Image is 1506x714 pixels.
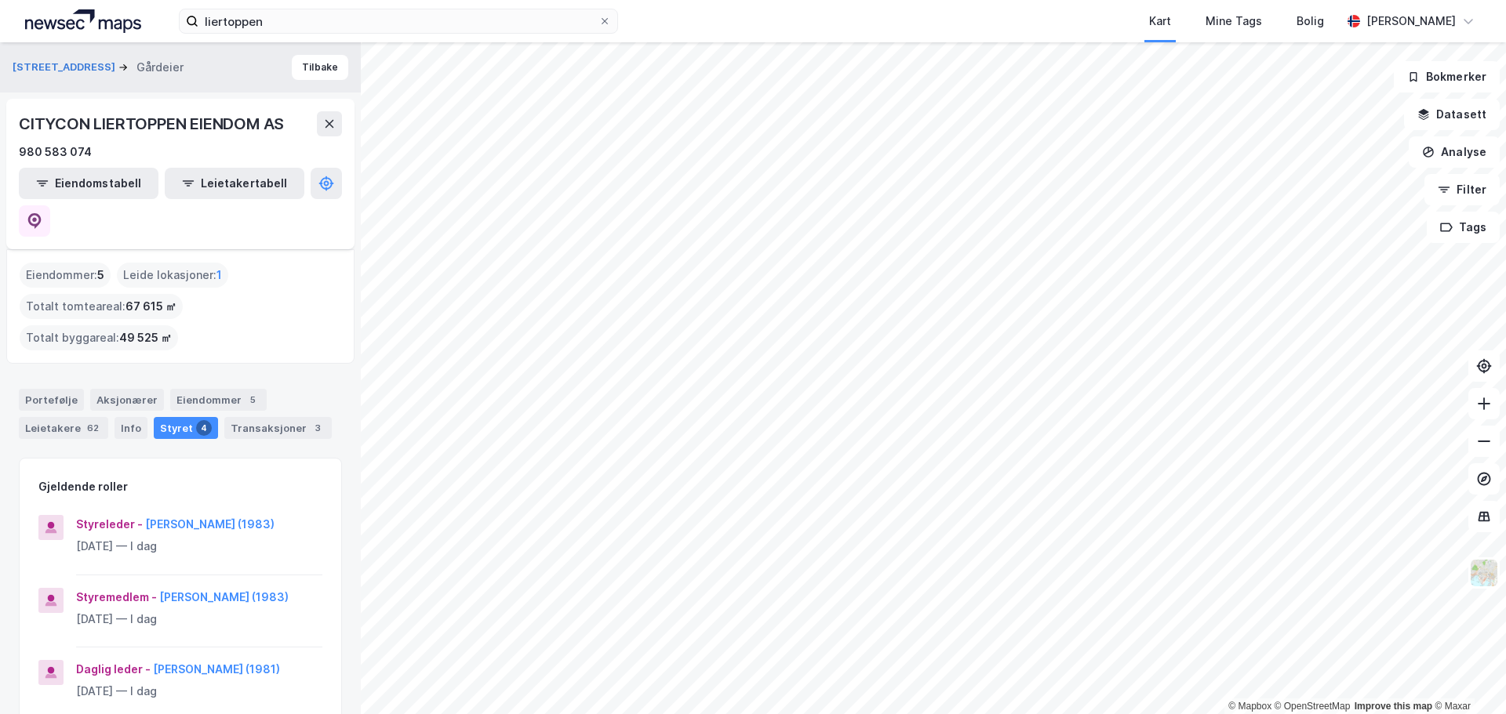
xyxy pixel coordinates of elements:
[1404,99,1500,130] button: Datasett
[1228,701,1271,712] a: Mapbox
[19,417,108,439] div: Leietakere
[1394,61,1500,92] button: Bokmerker
[97,266,104,285] span: 5
[216,266,222,285] span: 1
[84,420,102,436] div: 62
[13,60,118,75] button: [STREET_ADDRESS]
[76,537,322,556] div: [DATE] — I dag
[1355,701,1432,712] a: Improve this map
[310,420,326,436] div: 3
[20,325,178,350] div: Totalt byggareal :
[1206,12,1262,31] div: Mine Tags
[1297,12,1324,31] div: Bolig
[90,389,164,411] div: Aksjonærer
[154,417,218,439] div: Styret
[20,294,183,319] div: Totalt tomteareal :
[1424,174,1500,205] button: Filter
[1428,639,1506,714] iframe: Chat Widget
[245,392,260,408] div: 5
[38,477,128,496] div: Gjeldende roller
[1469,558,1499,588] img: Z
[117,263,228,288] div: Leide lokasjoner :
[1275,701,1351,712] a: OpenStreetMap
[1427,212,1500,243] button: Tags
[165,168,304,199] button: Leietakertabell
[1428,639,1506,714] div: Kontrollprogram for chat
[198,9,598,33] input: Søk på adresse, matrikkel, gårdeiere, leietakere eller personer
[1366,12,1456,31] div: [PERSON_NAME]
[20,263,111,288] div: Eiendommer :
[76,682,322,701] div: [DATE] — I dag
[19,389,84,411] div: Portefølje
[19,143,92,161] div: 980 583 074
[19,111,287,136] div: CITYCON LIERTOPPEN EIENDOM AS
[196,420,212,436] div: 4
[76,610,322,629] div: [DATE] — I dag
[136,58,184,77] div: Gårdeier
[170,389,267,411] div: Eiendommer
[19,168,158,199] button: Eiendomstabell
[1409,136,1500,168] button: Analyse
[25,9,141,33] img: logo.a4113a55bc3d86da70a041830d287a7e.svg
[224,417,332,439] div: Transaksjoner
[115,417,147,439] div: Info
[292,55,348,80] button: Tilbake
[1149,12,1171,31] div: Kart
[119,328,172,347] span: 49 525 ㎡
[125,297,176,316] span: 67 615 ㎡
